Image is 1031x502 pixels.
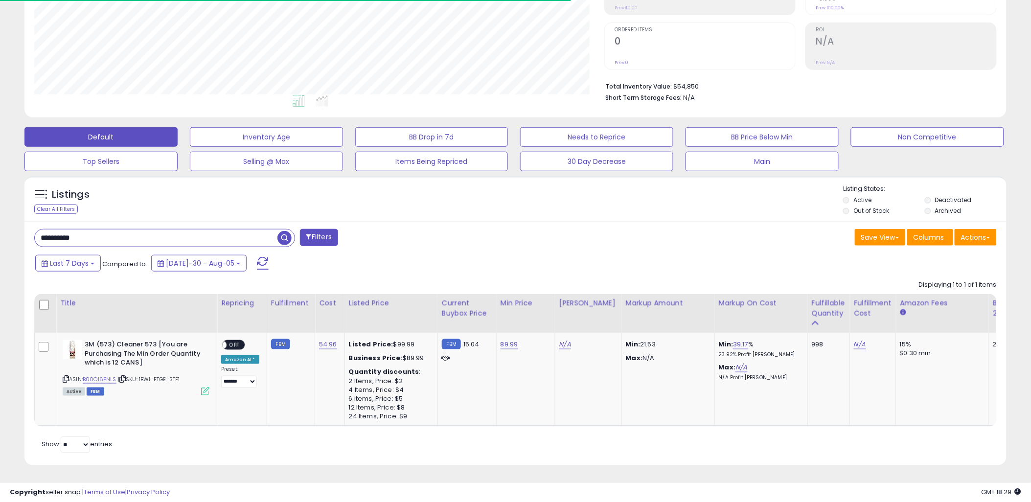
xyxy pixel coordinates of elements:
[501,298,551,308] div: Min Price
[993,340,1025,349] div: 2%
[855,229,906,246] button: Save View
[914,232,944,242] span: Columns
[900,308,906,317] small: Amazon Fees.
[442,339,461,349] small: FBM
[615,5,638,11] small: Prev: $0.00
[34,205,78,214] div: Clear All Filters
[559,340,571,349] a: N/A
[982,487,1021,497] span: 2025-08-14 18:29 GMT
[719,351,800,358] p: 23.92% Profit [PERSON_NAME]
[684,93,695,102] span: N/A
[349,386,430,394] div: 4 Items, Price: $4
[851,127,1004,147] button: Non Competitive
[63,340,209,394] div: ASIN:
[626,354,707,363] p: N/A
[626,340,641,349] strong: Min:
[349,367,419,376] b: Quantity discounts
[626,298,710,308] div: Markup Amount
[50,258,89,268] span: Last 7 Days
[349,354,430,363] div: $89.99
[349,340,430,349] div: $99.99
[606,93,682,102] b: Short Term Storage Fees:
[907,229,953,246] button: Columns
[900,340,981,349] div: 15%
[221,298,263,308] div: Repricing
[190,152,343,171] button: Selling @ Max
[127,487,170,497] a: Privacy Policy
[615,60,629,66] small: Prev: 0
[349,403,430,412] div: 12 Items, Price: $8
[816,36,996,49] h2: N/A
[606,80,989,91] li: $54,850
[719,363,736,372] b: Max:
[854,340,866,349] a: N/A
[151,255,247,272] button: [DATE]-30 - Aug-05
[221,355,259,364] div: Amazon AI *
[271,298,311,308] div: Fulfillment
[355,152,508,171] button: Items Being Repriced
[24,127,178,147] button: Default
[83,375,116,384] a: B00OI6FNLS
[626,340,707,349] p: 21.53
[319,298,341,308] div: Cost
[271,339,290,349] small: FBM
[52,188,90,202] h5: Listings
[349,412,430,421] div: 24 Items, Price: $9
[812,340,842,349] div: 998
[816,60,835,66] small: Prev: N/A
[60,298,213,308] div: Title
[63,340,82,360] img: 418BtDut92L._SL40_.jpg
[559,298,618,308] div: [PERSON_NAME]
[955,229,997,246] button: Actions
[900,298,985,308] div: Amazon Fees
[520,127,673,147] button: Needs to Reprice
[816,5,844,11] small: Prev: 100.00%
[349,367,430,376] div: :
[935,206,962,215] label: Archived
[501,340,518,349] a: 89.99
[442,298,492,319] div: Current Buybox Price
[843,184,1007,194] p: Listing States:
[812,298,846,319] div: Fulfillable Quantity
[935,196,972,204] label: Deactivated
[719,374,800,381] p: N/A Profit [PERSON_NAME]
[854,298,892,319] div: Fulfillment Cost
[993,298,1029,319] div: BB Share 24h.
[300,229,338,246] button: Filters
[349,298,434,308] div: Listed Price
[520,152,673,171] button: 30 Day Decrease
[615,27,795,33] span: Ordered Items
[102,259,147,269] span: Compared to:
[84,487,125,497] a: Terms of Use
[10,487,46,497] strong: Copyright
[733,340,748,349] a: 39.17
[686,152,839,171] button: Main
[42,439,112,449] span: Show: entries
[349,353,403,363] b: Business Price:
[900,349,981,358] div: $0.30 min
[919,280,997,290] div: Displaying 1 to 1 of 1 items
[719,298,803,308] div: Markup on Cost
[626,353,643,363] strong: Max:
[719,340,800,358] div: %
[853,196,871,204] label: Active
[63,388,85,396] span: All listings currently available for purchase on Amazon
[24,152,178,171] button: Top Sellers
[349,340,393,349] b: Listed Price:
[686,127,839,147] button: BB Price Below Min
[719,340,733,349] b: Min:
[349,377,430,386] div: 2 Items, Price: $2
[606,82,672,91] b: Total Inventory Value:
[166,258,234,268] span: [DATE]-30 - Aug-05
[190,127,343,147] button: Inventory Age
[118,375,180,383] span: | SKU: 1BWI-FTGE-STF1
[221,366,259,388] div: Preset:
[816,27,996,33] span: ROI
[87,388,104,396] span: FBM
[349,394,430,403] div: 6 Items, Price: $5
[735,363,747,372] a: N/A
[463,340,480,349] span: 15.04
[853,206,889,215] label: Out of Stock
[35,255,101,272] button: Last 7 Days
[319,340,337,349] a: 54.96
